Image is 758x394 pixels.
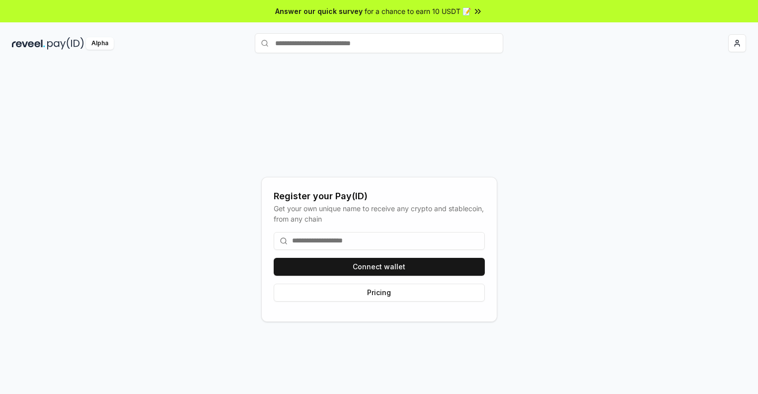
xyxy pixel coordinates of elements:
span: for a chance to earn 10 USDT 📝 [365,6,471,16]
img: reveel_dark [12,37,45,50]
button: Connect wallet [274,258,485,276]
span: Answer our quick survey [275,6,363,16]
button: Pricing [274,284,485,302]
div: Register your Pay(ID) [274,189,485,203]
img: pay_id [47,37,84,50]
div: Get your own unique name to receive any crypto and stablecoin, from any chain [274,203,485,224]
div: Alpha [86,37,114,50]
